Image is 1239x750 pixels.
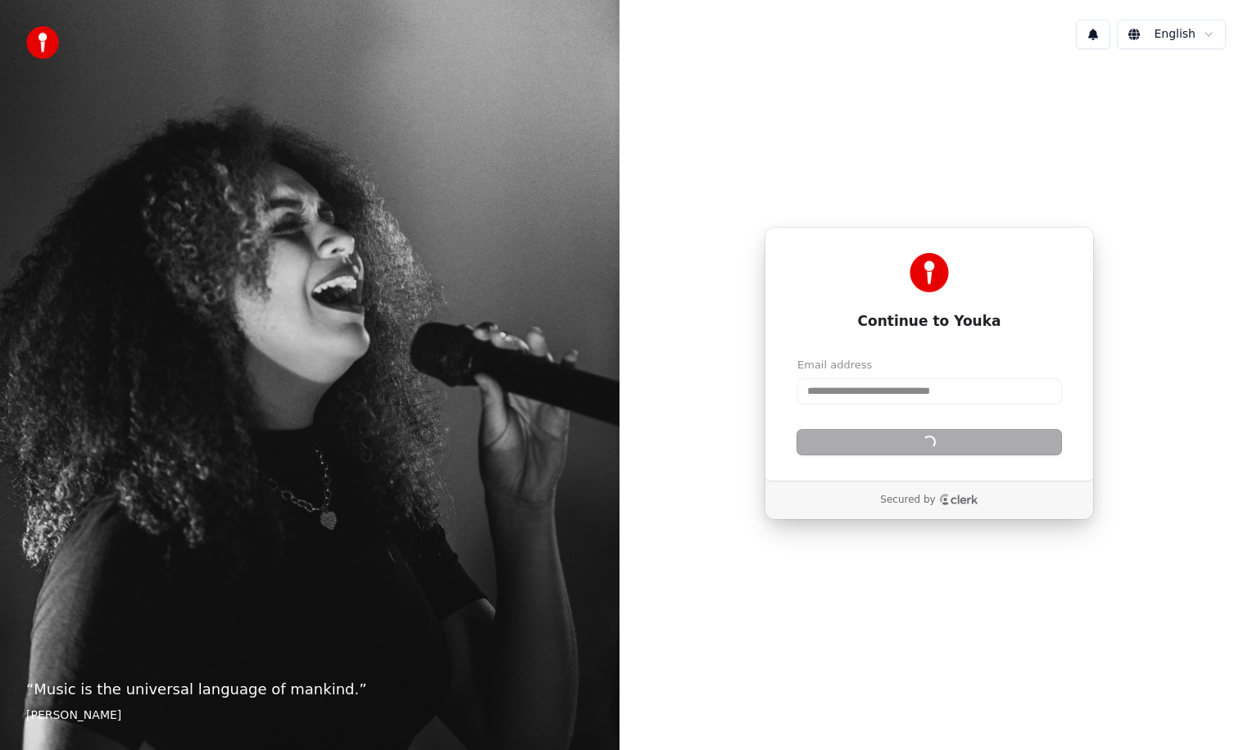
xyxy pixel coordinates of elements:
p: “ Music is the universal language of mankind. ” [26,678,593,701]
h1: Continue to Youka [797,312,1061,332]
p: Secured by [880,494,935,507]
footer: [PERSON_NAME] [26,707,593,724]
img: youka [26,26,59,59]
a: Clerk logo [939,494,978,505]
img: Youka [910,253,949,292]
